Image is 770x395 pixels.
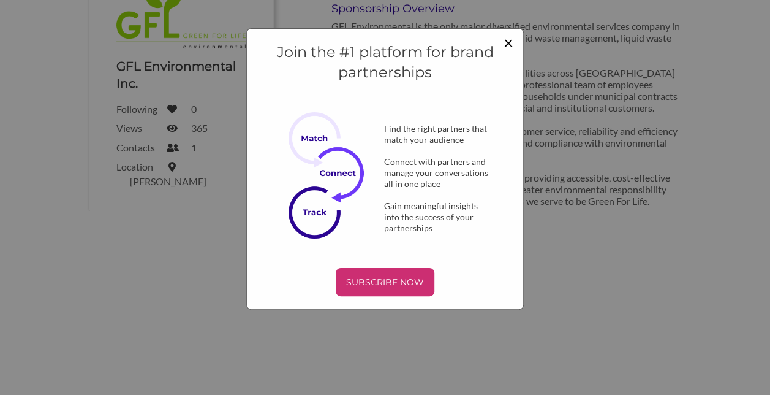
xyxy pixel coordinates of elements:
div: Gain meaningful insights into the success of your partnerships [364,201,510,234]
div: Find the right partners that match your audience [364,123,510,145]
a: SUBSCRIBE NOW [260,268,510,296]
button: Close modal [504,34,513,51]
div: Connect with partners and manage your conversations all in one place [364,156,510,190]
span: × [504,32,513,53]
p: SUBSCRIBE NOW [341,273,429,291]
h4: Join the #1 platform for brand partnerships [260,42,510,83]
img: Subscribe Now Image [289,112,374,239]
